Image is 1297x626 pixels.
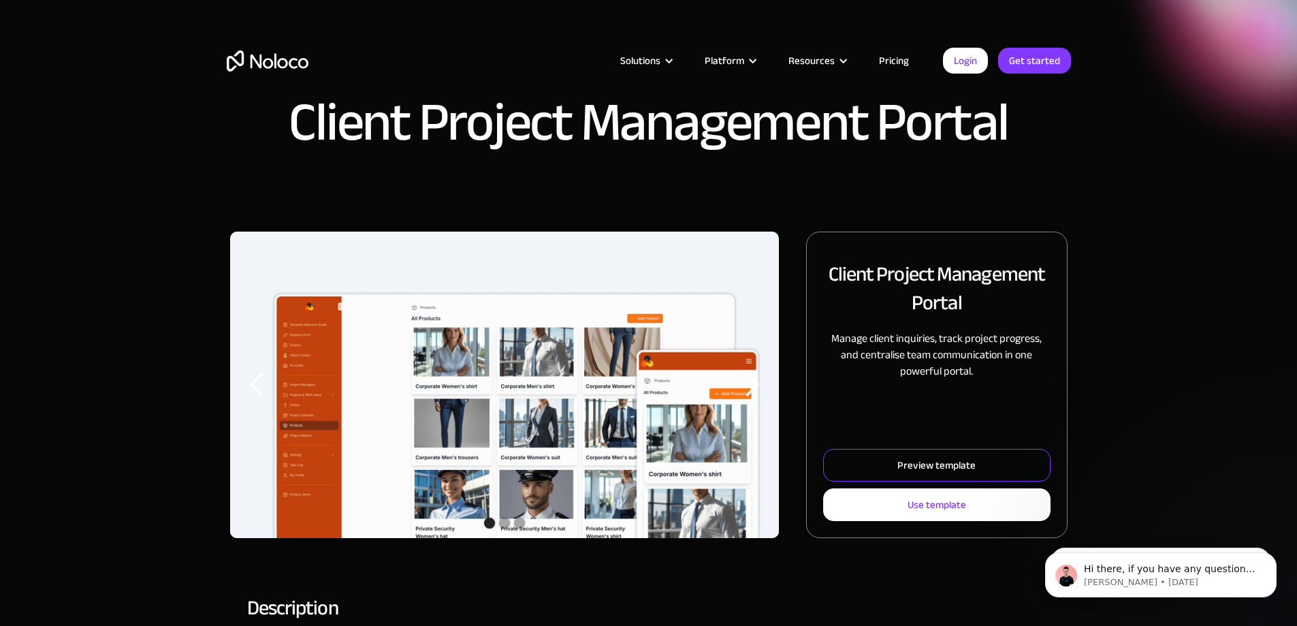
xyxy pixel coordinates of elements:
div: next slide [724,232,779,538]
a: Use template [823,488,1050,521]
a: Pricing [862,52,926,69]
iframe: Intercom notifications message [1025,524,1297,619]
a: Login [943,48,988,74]
a: Get started [998,48,1071,74]
a: home [227,50,308,72]
div: Preview template [897,456,976,474]
div: Platform [705,52,744,69]
div: Resources [788,52,835,69]
div: Platform [688,52,771,69]
h1: Client Project Management Portal [289,95,1008,150]
div: Use template [908,496,966,514]
div: Solutions [620,52,660,69]
h2: Description [247,601,1051,614]
div: 1 of 3 [230,232,780,538]
div: Show slide 1 of 3 [484,518,495,529]
div: Resources [771,52,862,69]
div: Solutions [603,52,688,69]
p: Manage client inquiries, track project progress, and centralise team communication in one powerfu... [823,330,1050,379]
div: Show slide 2 of 3 [499,518,510,529]
h2: Client Project Management Portal [823,260,1050,317]
div: Show slide 3 of 3 [514,518,525,529]
div: previous slide [230,232,285,538]
div: carousel [230,232,780,538]
a: Preview template [823,449,1050,482]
